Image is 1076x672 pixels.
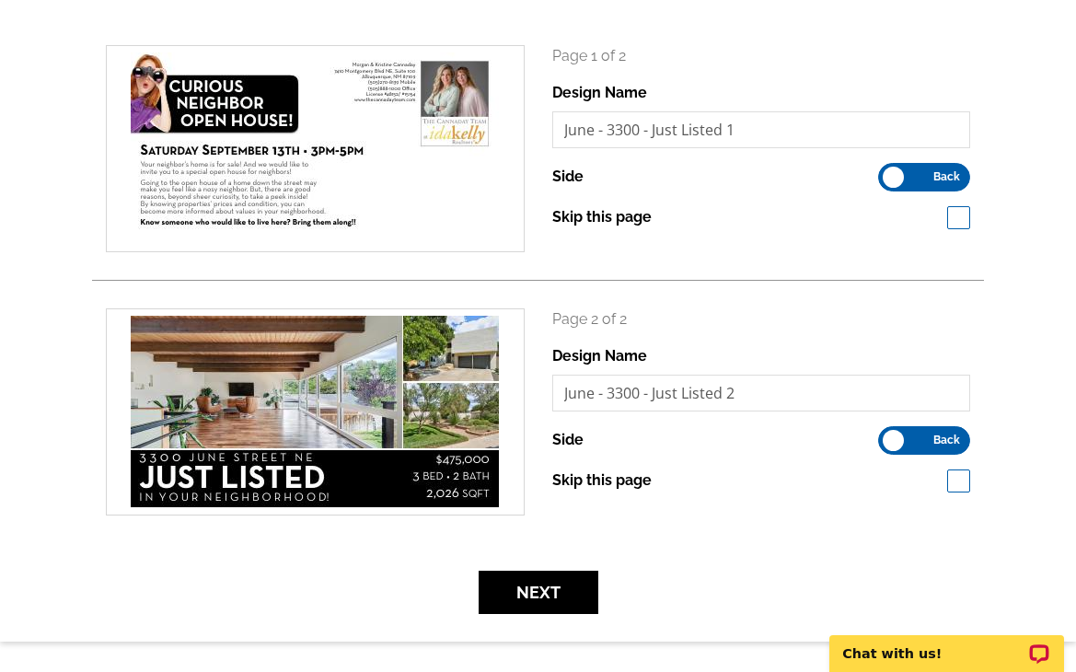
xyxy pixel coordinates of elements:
[933,172,960,181] span: Back
[552,469,652,492] label: Skip this page
[552,206,652,228] label: Skip this page
[552,82,647,104] label: Design Name
[552,45,971,67] p: Page 1 of 2
[933,435,960,445] span: Back
[552,111,971,148] input: File Name
[552,429,584,451] label: Side
[817,614,1076,672] iframe: LiveChat chat widget
[552,308,971,330] p: Page 2 of 2
[552,166,584,188] label: Side
[552,375,971,411] input: File Name
[479,571,598,614] button: Next
[552,345,647,367] label: Design Name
